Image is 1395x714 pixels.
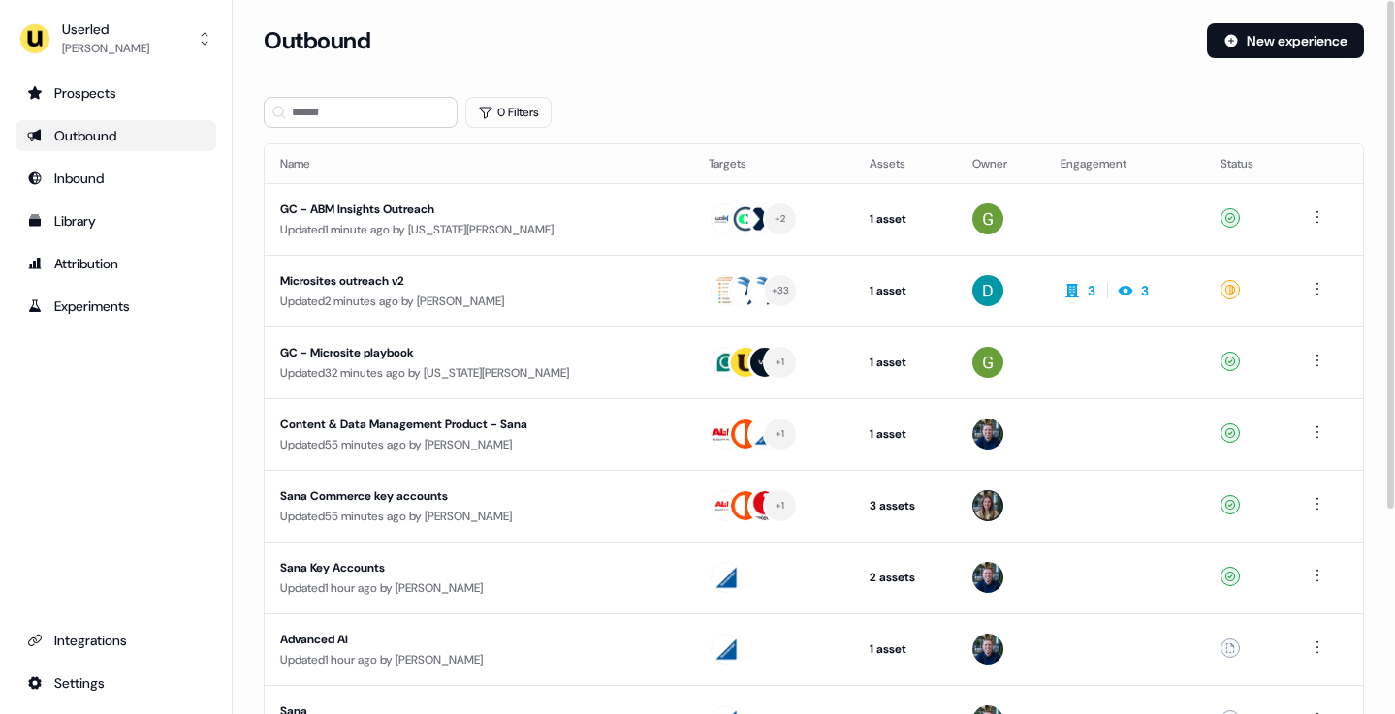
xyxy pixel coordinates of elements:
[280,200,629,219] div: GC - ABM Insights Outreach
[972,562,1003,593] img: James
[1207,23,1364,58] button: New experience
[27,631,205,650] div: Integrations
[16,291,216,322] a: Go to experiments
[280,220,678,239] div: Updated 1 minute ago by [US_STATE][PERSON_NAME]
[870,353,941,372] div: 1 asset
[280,578,678,598] div: Updated 1 hour ago by [PERSON_NAME]
[16,16,216,62] button: Userled[PERSON_NAME]
[465,97,552,128] button: 0 Filters
[264,26,370,55] h3: Outbound
[62,19,149,39] div: Userled
[775,210,786,228] div: + 2
[16,120,216,151] a: Go to outbound experience
[27,296,205,316] div: Experiments
[27,126,205,145] div: Outbound
[972,490,1003,521] img: Charlotte
[280,507,678,526] div: Updated 55 minutes ago by [PERSON_NAME]
[16,625,216,656] a: Go to integrations
[27,169,205,188] div: Inbound
[265,144,693,183] th: Name
[772,282,790,299] div: + 33
[870,281,941,300] div: 1 asset
[972,634,1003,665] img: James
[280,271,629,291] div: Microsites outreach v2
[280,363,678,383] div: Updated 32 minutes ago by [US_STATE][PERSON_NAME]
[1045,144,1205,183] th: Engagement
[776,354,785,371] div: + 1
[776,497,785,514] div: + 1
[280,415,629,434] div: Content & Data Management Product - Sana
[16,205,216,236] a: Go to templates
[280,630,629,649] div: Advanced AI
[972,347,1003,378] img: Georgia
[854,144,957,183] th: Assets
[280,292,678,311] div: Updated 2 minutes ago by [PERSON_NAME]
[27,83,205,103] div: Prospects
[16,78,216,109] a: Go to prospects
[280,486,629,506] div: Sana Commerce key accounts
[870,496,941,515] div: 3 assets
[27,673,205,693] div: Settings
[972,275,1003,306] img: David
[972,419,1003,450] img: James
[16,163,216,194] a: Go to Inbound
[27,211,205,231] div: Library
[972,203,1003,234] img: Georgia
[1088,281,1095,300] div: 3
[280,650,678,669] div: Updated 1 hour ago by [PERSON_NAME]
[693,144,854,183] th: Targets
[957,144,1045,183] th: Owner
[27,254,205,273] div: Attribution
[280,343,629,362] div: GC - Microsite playbook
[1205,144,1290,183] th: Status
[62,39,149,58] div: [PERSON_NAME]
[870,568,941,587] div: 2 assets
[280,558,629,577] div: Sana Key Accounts
[776,425,785,443] div: + 1
[870,639,941,659] div: 1 asset
[1141,281,1149,300] div: 3
[16,248,216,279] a: Go to attribution
[870,424,941,444] div: 1 asset
[16,667,216,698] a: Go to integrations
[280,435,678,454] div: Updated 55 minutes ago by [PERSON_NAME]
[870,209,941,229] div: 1 asset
